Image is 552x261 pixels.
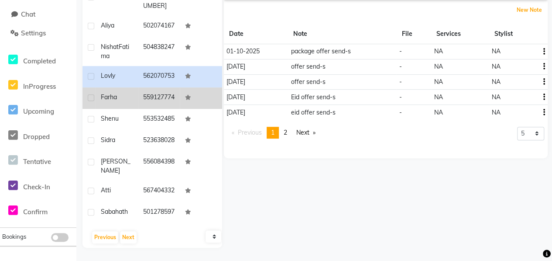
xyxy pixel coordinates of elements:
[227,127,320,139] nav: Pagination
[23,107,54,115] span: Upcoming
[399,108,402,116] span: -
[101,115,119,122] span: Shenu
[492,47,501,55] span: NA
[138,37,180,66] td: 504838247
[399,47,402,55] span: -
[23,82,56,90] span: InProgress
[2,10,74,20] a: Chat
[431,24,489,44] th: Services
[396,24,431,44] th: File
[101,208,128,216] span: Sabahath
[23,132,50,141] span: Dropped
[101,157,130,174] span: [PERSON_NAME]
[21,10,35,18] span: Chat
[138,87,180,109] td: 559127774
[2,233,26,240] span: Bookings
[434,78,442,86] span: NA
[492,93,501,101] span: NA
[492,108,501,116] span: NA
[489,24,537,44] th: Stylist
[2,28,74,38] a: Settings
[288,24,396,44] th: Note
[288,74,396,90] td: offer send-s
[138,181,180,202] td: 567404332
[399,93,402,101] span: -
[23,57,56,65] span: Completed
[120,231,137,244] button: Next
[292,127,320,139] a: Next
[101,72,115,80] span: Lovly
[138,66,180,87] td: 562070753
[271,129,274,136] span: 1
[23,208,48,216] span: Confirm
[226,108,245,116] span: [DATE]
[492,63,501,70] span: NA
[434,63,442,70] span: NA
[138,130,180,152] td: 523638028
[434,93,442,101] span: NA
[288,90,396,105] td: Eid offer send-s
[238,129,262,136] span: Previous
[224,24,288,44] th: Date
[226,47,260,55] span: 01-10-2025
[138,109,180,130] td: 553532485
[226,93,245,101] span: [DATE]
[288,44,396,59] td: package offer send-s
[288,105,396,120] td: eid offer send-s
[434,47,442,55] span: NA
[226,78,245,86] span: [DATE]
[101,43,119,51] span: Nishat
[92,231,118,244] button: Previous
[23,157,51,166] span: Tentative
[101,93,117,101] span: Farha
[288,59,396,74] td: offer send-s
[138,16,180,37] td: 502074167
[399,63,402,70] span: -
[138,202,180,223] td: 501278597
[101,186,111,194] span: Atti
[399,78,402,86] span: -
[101,136,115,144] span: Sidra
[514,4,544,16] button: New Note
[23,183,50,191] span: Check-In
[226,63,245,70] span: [DATE]
[138,152,180,181] td: 556084398
[434,108,442,116] span: NA
[284,129,287,136] span: 2
[492,78,501,86] span: NA
[101,21,114,29] span: Aliya
[21,29,46,37] span: Settings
